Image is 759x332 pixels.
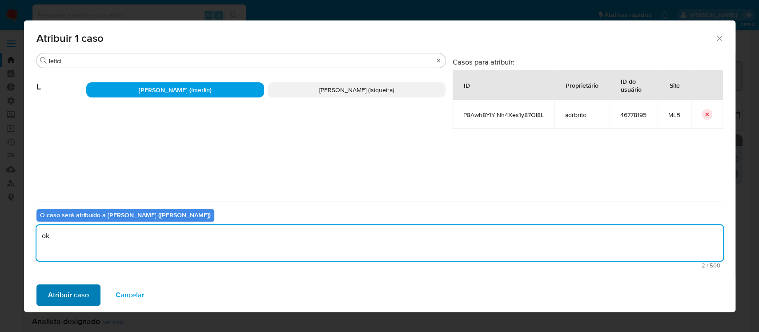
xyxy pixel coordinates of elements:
input: Analista de pesquisa [49,57,433,65]
div: [PERSON_NAME] (lmerlin) [86,82,264,97]
button: Atribuir caso [36,284,100,306]
span: Cancelar [116,285,145,305]
span: adrbrito [565,111,599,119]
span: MLB [668,111,680,119]
div: ID do usuário [610,70,657,100]
div: ID [453,74,481,96]
button: Fechar a janela [715,34,723,42]
span: Atribuir 1 caso [36,33,715,44]
span: Atribuir caso [48,285,89,305]
h3: Casos para atribuir: [453,57,723,66]
span: Máximo de 500 caracteres [39,263,720,268]
span: P8Awh8YIYlNh4Xes1y87Ol8L [463,111,544,119]
span: [PERSON_NAME] (lsiqueira) [319,85,394,94]
span: L [36,68,86,92]
button: icon-button [702,109,712,120]
div: [PERSON_NAME] (lsiqueira) [268,82,446,97]
button: Cancelar [104,284,156,306]
textarea: ok [36,225,723,261]
span: [PERSON_NAME] (lmerlin) [139,85,212,94]
div: Site [659,74,691,96]
div: Proprietário [555,74,609,96]
div: assign-modal [24,20,735,312]
button: Apagar busca [435,57,442,64]
span: 46778195 [620,111,647,119]
b: O caso será atribuído a [PERSON_NAME] ([PERSON_NAME]) [40,211,211,219]
button: Procurar [40,57,47,64]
